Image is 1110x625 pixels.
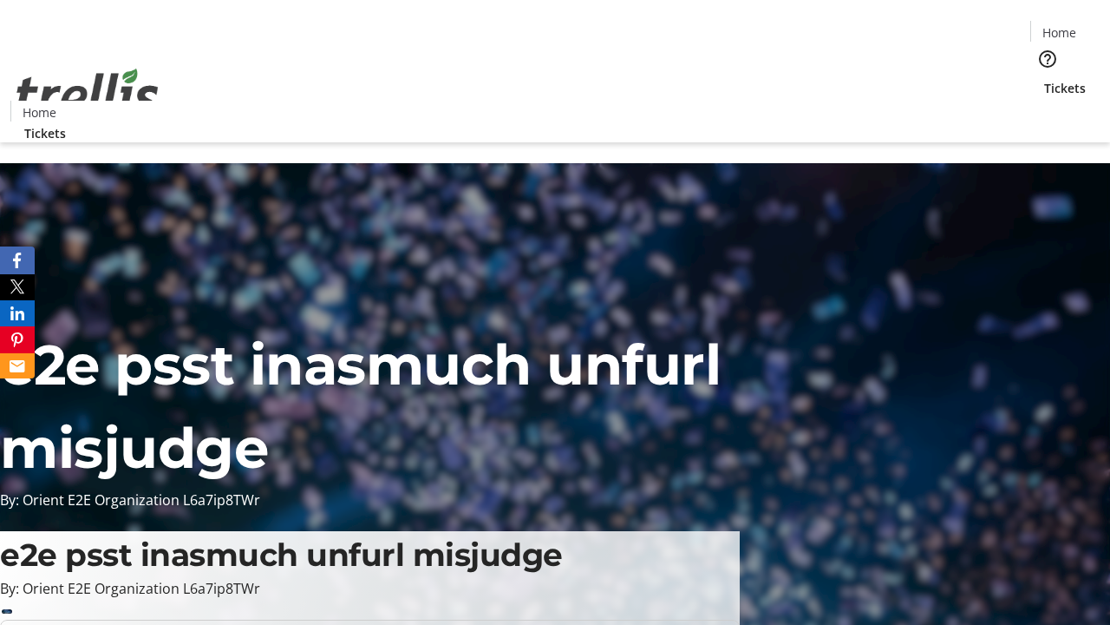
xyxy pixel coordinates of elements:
a: Tickets [1030,79,1100,97]
button: Help [1030,42,1065,76]
a: Home [11,103,67,122]
button: Cart [1030,97,1065,132]
span: Home [23,103,56,122]
span: Tickets [24,124,66,142]
a: Home [1031,23,1087,42]
span: Home [1042,23,1076,42]
span: Tickets [1044,79,1086,97]
a: Tickets [10,124,80,142]
img: Orient E2E Organization L6a7ip8TWr's Logo [10,49,165,136]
